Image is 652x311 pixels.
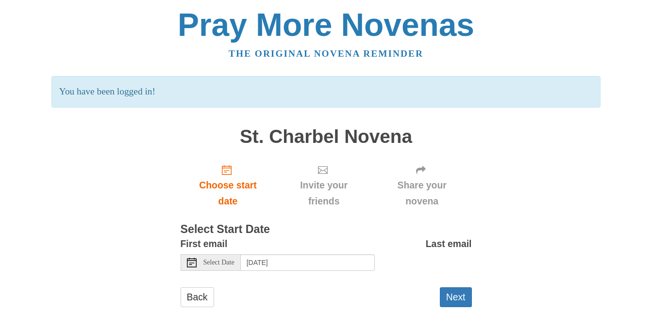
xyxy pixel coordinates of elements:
[285,177,362,209] span: Invite your friends
[181,287,214,307] a: Back
[426,236,472,252] label: Last email
[372,156,472,214] div: Click "Next" to confirm your start date first.
[382,177,462,209] span: Share your novena
[203,259,234,266] span: Select Date
[440,287,472,307] button: Next
[178,7,474,43] a: Pray More Novenas
[229,48,423,59] a: The original novena reminder
[190,177,266,209] span: Choose start date
[181,223,472,236] h3: Select Start Date
[275,156,372,214] div: Click "Next" to confirm your start date first.
[181,236,228,252] label: First email
[181,126,472,147] h1: St. Charbel Novena
[181,156,276,214] a: Choose start date
[51,76,601,108] p: You have been logged in!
